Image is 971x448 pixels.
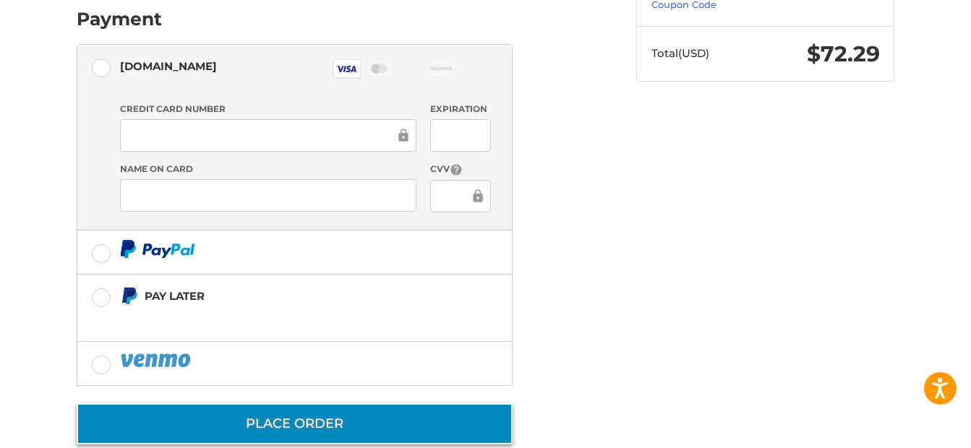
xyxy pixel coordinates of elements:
iframe: Google Customer Reviews [852,409,971,448]
label: CVV [430,163,490,176]
h2: Payment [77,8,162,30]
img: PayPal icon [120,351,194,369]
span: $72.29 [807,40,880,67]
label: Credit Card Number [120,103,416,116]
button: Place Order [77,403,513,444]
div: Pay Later [145,284,422,308]
label: Expiration [430,103,490,116]
label: Name on Card [120,163,416,176]
iframe: PayPal Message 1 [120,311,422,324]
span: Total (USD) [651,46,709,60]
img: Pay Later icon [120,287,138,305]
div: [DOMAIN_NAME] [120,54,217,78]
img: PayPal icon [120,240,195,258]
